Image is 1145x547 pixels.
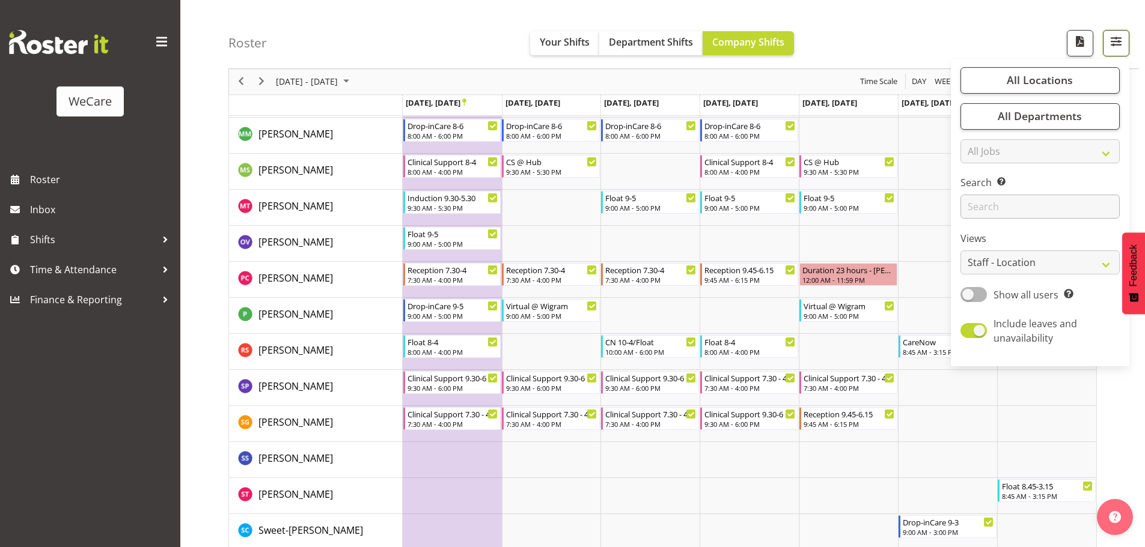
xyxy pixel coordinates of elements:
div: Sabnam Pun"s event - Clinical Support 9.30-6 Begin From Tuesday, September 23, 2025 at 9:30:00 AM... [502,371,600,394]
div: Duration 23 hours - [PERSON_NAME] [802,264,894,276]
div: Monique Telford"s event - Induction 9.30-5.30 Begin From Monday, September 22, 2025 at 9:30:00 AM... [403,191,501,214]
button: Feedback - Show survey [1122,232,1145,314]
label: Search [960,176,1120,190]
span: [DATE], [DATE] [604,97,659,108]
div: 7:30 AM - 4:00 PM [506,419,597,429]
img: Rosterit website logo [9,30,108,54]
span: Your Shifts [540,35,590,49]
span: Sweet-[PERSON_NAME] [258,524,363,537]
div: Pooja Prabhu"s event - Virtual @ Wigram Begin From Friday, September 26, 2025 at 9:00:00 AM GMT+1... [799,299,897,322]
h4: Roster [228,36,267,50]
button: All Locations [960,67,1120,94]
td: Sanjita Gurung resource [229,406,403,442]
input: Search [960,195,1120,219]
div: Penny Clyne-Moffat"s event - Reception 7.30-4 Begin From Wednesday, September 24, 2025 at 7:30:00... [601,263,699,286]
span: [PERSON_NAME] [258,307,333,321]
div: Sabnam Pun"s event - Clinical Support 7.30 - 4 Begin From Friday, September 26, 2025 at 7:30:00 A... [799,371,897,394]
div: Mehreen Sardar"s event - Clinical Support 8-4 Begin From Monday, September 22, 2025 at 8:00:00 AM... [403,155,501,178]
div: Clinical Support 9.30-6 [704,408,795,420]
span: [DATE], [DATE] [703,97,758,108]
td: Sabnam Pun resource [229,370,403,406]
div: Olive Vermazen"s event - Float 9-5 Begin From Monday, September 22, 2025 at 9:00:00 AM GMT+12:00 ... [403,227,501,250]
span: Company Shifts [712,35,784,49]
div: 7:30 AM - 4:00 PM [605,419,696,429]
div: Sanjita Gurung"s event - Clinical Support 9.30-6 Begin From Thursday, September 25, 2025 at 9:30:... [700,407,798,430]
span: [PERSON_NAME] [258,163,333,177]
span: Include leaves and unavailability [994,317,1077,345]
div: Matthew Mckenzie"s event - Drop-inCare 8-6 Begin From Monday, September 22, 2025 at 8:00:00 AM GM... [403,119,501,142]
button: Filter Shifts [1103,30,1129,56]
div: 8:00 AM - 6:00 PM [605,131,696,141]
span: Inbox [30,201,174,219]
label: Views [960,232,1120,246]
a: [PERSON_NAME] [258,235,333,249]
div: 8:00 AM - 6:00 PM [408,131,498,141]
div: 12:00 AM - 11:59 PM [802,275,894,285]
div: Virtual @ Wigram [506,300,597,312]
div: 8:45 AM - 3:15 PM [1002,491,1093,501]
div: Clinical Support 7.30 - 4 [704,372,795,384]
td: Olive Vermazen resource [229,226,403,262]
div: Matthew Mckenzie"s event - Drop-inCare 8-6 Begin From Thursday, September 25, 2025 at 8:00:00 AM ... [700,119,798,142]
div: Rhianne Sharples"s event - Float 8-4 Begin From Thursday, September 25, 2025 at 8:00:00 AM GMT+12... [700,335,798,358]
div: Virtual @ Wigram [804,300,894,312]
div: Sanjita Gurung"s event - Clinical Support 7.30 - 4 Begin From Wednesday, September 24, 2025 at 7:... [601,407,699,430]
button: Company Shifts [703,31,794,55]
div: 9:30 AM - 5:30 PM [506,167,597,177]
span: Time & Attendance [30,261,156,279]
span: [DATE], [DATE] [802,97,857,108]
td: Matthew Mckenzie resource [229,118,403,154]
div: Clinical Support 8-4 [704,156,795,168]
a: [PERSON_NAME] [258,127,333,141]
span: Feedback [1128,244,1139,286]
div: Reception 9.45-6.15 [804,408,894,420]
a: [PERSON_NAME] [258,415,333,429]
div: Reception 7.30-4 [506,264,597,276]
div: 7:30 AM - 4:00 PM [804,383,894,393]
div: Float 8.45-3.15 [1002,480,1093,492]
div: Sanjita Gurung"s event - Clinical Support 7.30 - 4 Begin From Monday, September 22, 2025 at 7:30:... [403,407,501,430]
div: Reception 7.30-4 [408,264,498,276]
div: Monique Telford"s event - Float 9-5 Begin From Wednesday, September 24, 2025 at 9:00:00 AM GMT+12... [601,191,699,214]
div: Matthew Mckenzie"s event - Drop-inCare 8-6 Begin From Tuesday, September 23, 2025 at 8:00:00 AM G... [502,119,600,142]
span: [DATE], [DATE] [406,97,466,108]
div: Monique Telford"s event - Float 9-5 Begin From Friday, September 26, 2025 at 9:00:00 AM GMT+12:00... [799,191,897,214]
td: Rhianne Sharples resource [229,334,403,370]
div: Drop-inCare 9-3 [903,516,994,528]
div: 8:00 AM - 4:00 PM [408,167,498,177]
div: 8:00 AM - 4:00 PM [408,347,498,357]
div: Float 9-5 [704,192,795,204]
div: 7:30 AM - 4:00 PM [506,275,597,285]
div: next period [251,69,272,94]
div: Penny Clyne-Moffat"s event - Reception 7.30-4 Begin From Monday, September 22, 2025 at 7:30:00 AM... [403,263,501,286]
div: CS @ Hub [506,156,597,168]
div: Clinical Support 7.30 - 4 [804,372,894,384]
div: Induction 9.30-5.30 [408,192,498,204]
button: September 2025 [274,74,355,89]
div: Clinical Support 9.30-6 [408,372,498,384]
div: 7:30 AM - 4:00 PM [408,419,498,429]
div: 9:30 AM - 6:00 PM [506,383,597,393]
div: 9:00 AM - 5:00 PM [704,203,795,213]
div: 9:30 AM - 5:30 PM [804,167,894,177]
div: Clinical Support 7.30 - 4 [605,408,696,420]
div: 8:45 AM - 3:15 PM [903,347,994,357]
div: Clinical Support 9.30-6 [506,372,597,384]
div: Sanjita Gurung"s event - Clinical Support 7.30 - 4 Begin From Tuesday, September 23, 2025 at 7:30... [502,407,600,430]
span: [PERSON_NAME] [258,343,333,357]
div: Pooja Prabhu"s event - Drop-inCare 9-5 Begin From Monday, September 22, 2025 at 9:00:00 AM GMT+12... [403,299,501,322]
div: 10:00 AM - 6:00 PM [605,347,696,357]
div: Float 9-5 [605,192,696,204]
div: 9:00 AM - 3:00 PM [903,527,994,537]
span: [PERSON_NAME] [258,235,333,249]
div: 9:00 AM - 5:00 PM [408,239,498,249]
button: All Departments [960,103,1120,130]
div: Matthew Mckenzie"s event - Drop-inCare 8-6 Begin From Wednesday, September 24, 2025 at 8:00:00 AM... [601,119,699,142]
div: 8:00 AM - 4:00 PM [704,347,795,357]
div: CN 10-4/Float [605,336,696,348]
button: Previous [233,74,249,89]
div: Clinical Support 8-4 [408,156,498,168]
div: Sweet-Lin Chan"s event - Drop-inCare 9-3 Begin From Saturday, September 27, 2025 at 9:00:00 AM GM... [899,515,997,538]
div: Sabnam Pun"s event - Clinical Support 9.30-6 Begin From Wednesday, September 24, 2025 at 9:30:00 ... [601,371,699,394]
div: Penny Clyne-Moffat"s event - Duration 23 hours - Penny Clyne-Moffat Begin From Friday, September ... [799,263,897,286]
